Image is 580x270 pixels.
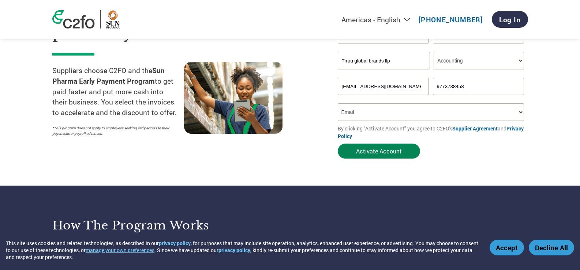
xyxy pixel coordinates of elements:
[106,10,120,28] img: Sun Pharma
[490,240,524,255] button: Accept
[52,125,177,136] p: *This program does not apply to employees seeking early access to their paychecks or payroll adva...
[419,15,483,24] a: [PHONE_NUMBER]
[452,125,498,132] a: Supplier Agreement
[6,240,479,261] div: This site uses cookies and related technologies, as described in our , for purposes that may incl...
[338,96,429,100] div: Inavlid Email Address
[52,66,165,85] strong: Sun Pharma Early Payment Program
[338,125,528,140] p: By clicking "Activate Account" you agree to C2FO's and
[338,125,524,140] a: Privacy Policy
[433,96,524,100] div: Inavlid Phone Number
[492,11,528,28] a: Log In
[338,52,430,69] input: Your company name*
[433,78,524,95] input: Phone*
[184,62,282,134] img: supply chain worker
[52,218,281,233] h3: How the program works
[434,52,524,69] select: Title/Role
[218,247,250,254] a: privacy policy
[159,240,191,247] a: privacy policy
[338,70,524,75] div: Invalid company name or company name is too long
[52,65,184,118] p: Suppliers choose C2FO and the to get paid faster and put more cash into their business. You selec...
[52,10,95,28] img: c2fo logo
[86,247,154,254] button: manage your own preferences
[338,44,429,49] div: Invalid first name or first name is too long
[433,44,524,49] div: Invalid last name or last name is too long
[529,240,574,255] button: Decline All
[338,78,429,95] input: Invalid Email format
[338,144,420,159] button: Activate Account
